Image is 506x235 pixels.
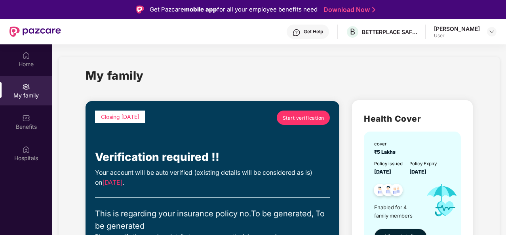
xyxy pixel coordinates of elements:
[372,6,375,14] img: Stroke
[350,27,355,36] span: B
[102,179,123,186] span: [DATE]
[374,149,398,155] span: ₹5 Lakhs
[362,28,417,36] div: BETTERPLACE SAFETY SOLUTIONS PRIVATE LIMITED
[489,29,495,35] img: svg+xml;base64,PHN2ZyBpZD0iRHJvcGRvd24tMzJ4MzIiIHhtbG5zPSJodHRwOi8vd3d3LnczLm9yZy8yMDAwL3N2ZyIgd2...
[86,67,144,84] h1: My family
[293,29,301,36] img: svg+xml;base64,PHN2ZyBpZD0iSGVscC0zMngzMiIgeG1sbnM9Imh0dHA6Ly93d3cudzMub3JnLzIwMDAvc3ZnIiB3aWR0aD...
[387,182,406,201] img: svg+xml;base64,PHN2ZyB4bWxucz0iaHR0cDovL3d3dy53My5vcmcvMjAwMC9zdmciIHdpZHRoPSI0OC45NDMiIGhlaWdodD...
[379,182,398,201] img: svg+xml;base64,PHN2ZyB4bWxucz0iaHR0cDovL3d3dy53My5vcmcvMjAwMC9zdmciIHdpZHRoPSI0OC45NDMiIGhlaWdodD...
[364,112,460,125] h2: Health Cover
[95,168,330,188] div: Your account will be auto verified (existing details will be considered as is) on .
[277,111,330,125] a: Start verification
[374,140,398,147] div: cover
[409,160,437,167] div: Policy Expiry
[22,52,30,59] img: svg+xml;base64,PHN2ZyBpZD0iSG9tZSIgeG1sbnM9Imh0dHA6Ly93d3cudzMub3JnLzIwMDAvc3ZnIiB3aWR0aD0iMjAiIG...
[374,203,420,220] span: Enabled for 4 family members
[323,6,373,14] a: Download Now
[22,83,30,91] img: svg+xml;base64,PHN2ZyB3aWR0aD0iMjAiIGhlaWdodD0iMjAiIHZpZXdCb3g9IjAgMCAyMCAyMCIgZmlsbD0ibm9uZSIgeG...
[101,114,139,120] span: Closing [DATE]
[374,160,403,167] div: Policy issued
[409,169,426,175] span: [DATE]
[304,29,323,35] div: Get Help
[136,6,144,13] img: Logo
[95,208,330,232] div: This is regarding your insurance policy no. To be generated, To be generated
[22,145,30,153] img: svg+xml;base64,PHN2ZyBpZD0iSG9zcGl0YWxzIiB4bWxucz0iaHR0cDovL3d3dy53My5vcmcvMjAwMC9zdmciIHdpZHRoPS...
[150,5,318,14] div: Get Pazcare for all your employee benefits need
[95,149,330,166] div: Verification required !!
[420,176,464,225] img: icon
[184,6,217,13] strong: mobile app
[434,32,480,39] div: User
[370,182,390,201] img: svg+xml;base64,PHN2ZyB4bWxucz0iaHR0cDovL3d3dy53My5vcmcvMjAwMC9zdmciIHdpZHRoPSI0OC45NDMiIGhlaWdodD...
[283,114,324,122] span: Start verification
[10,27,61,37] img: New Pazcare Logo
[22,114,30,122] img: svg+xml;base64,PHN2ZyBpZD0iQmVuZWZpdHMiIHhtbG5zPSJodHRwOi8vd3d3LnczLm9yZy8yMDAwL3N2ZyIgd2lkdGg9Ij...
[434,25,480,32] div: [PERSON_NAME]
[374,169,391,175] span: [DATE]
